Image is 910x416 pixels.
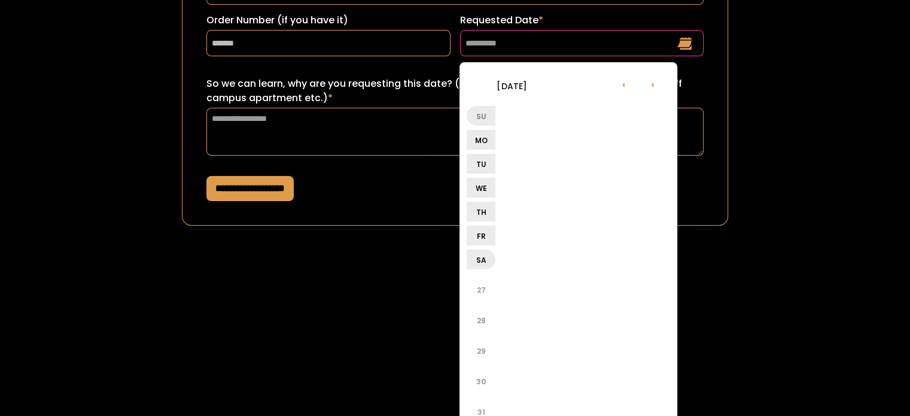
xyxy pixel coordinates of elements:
li: › [638,69,666,98]
li: Th [467,202,495,221]
li: 29 [467,336,495,365]
li: We [467,178,495,198]
label: So we can learn, why are you requesting this date? (ex: sorority recruitment, lease turn over for... [206,77,704,105]
li: Mo [467,130,495,150]
label: Requested Date [460,13,704,28]
li: Tu [467,154,495,174]
li: Su [467,106,495,126]
label: Order Number (if you have it) [206,13,450,28]
li: 27 [467,275,495,304]
li: 30 [467,367,495,396]
li: Fr [467,226,495,245]
li: Sa [467,250,495,269]
li: ‹ [609,69,638,98]
li: [DATE] [467,71,556,100]
li: 28 [467,306,495,335]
